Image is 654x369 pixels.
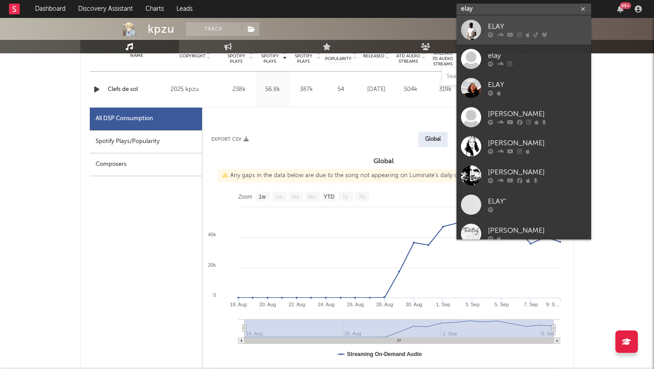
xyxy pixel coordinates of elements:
[436,302,450,307] text: 1. Sep
[456,44,591,74] a: elay
[488,226,587,236] div: [PERSON_NAME]
[456,4,591,15] input: Search for artists
[523,302,538,307] text: 7. Sep
[171,84,219,95] div: 2025 kpzu
[456,74,591,103] a: ELAY
[186,22,242,36] button: Track
[347,351,422,357] text: Streaming On-Demand Audio
[361,85,391,94] div: [DATE]
[211,137,249,142] button: Export CSV
[488,80,587,91] div: ELAY
[90,108,202,130] div: All DSP Consumption
[488,196,587,207] div: ELAY"
[442,73,537,80] input: Search by song name or URL
[456,15,591,44] a: ELAY
[347,302,364,307] text: 26. Aug
[488,138,587,149] div: [PERSON_NAME]
[430,45,455,67] span: Global Rolling 7D Audio Streams
[108,85,167,94] a: Clefs de sol
[488,109,587,120] div: [PERSON_NAME]
[430,85,461,94] div: 319k
[208,232,216,237] text: 40k
[325,49,351,62] span: Spotify Popularity
[208,262,216,268] text: 20k
[292,85,321,94] div: 387k
[292,48,316,64] span: ATD Spotify Plays
[376,302,393,307] text: 28. Aug
[148,22,175,36] div: kpzu
[224,85,254,94] div: 238k
[323,194,334,200] text: YTD
[456,161,591,190] a: [PERSON_NAME]
[488,22,587,32] div: ELAY
[325,85,357,94] div: 54
[202,156,565,167] h3: Global
[259,194,266,200] text: 1w
[456,219,591,248] a: [PERSON_NAME]
[494,302,509,307] text: 5. Sep
[396,85,426,94] div: 504k
[218,169,558,182] div: Any gaps in the data below are due to the song not appearing on Luminate's daily chart(s) for tha...
[180,53,206,59] span: Copyright
[317,302,334,307] text: 24. Aug
[259,302,276,307] text: 20. Aug
[425,134,441,145] div: Global
[224,48,248,64] span: 7 Day Spotify Plays
[275,194,282,200] text: 1m
[308,194,316,200] text: 6m
[230,302,246,307] text: 18. Aug
[488,51,587,61] div: elay
[456,190,591,219] a: ELAY"
[342,194,348,200] text: 1y
[96,113,153,124] div: All DSP Consumption
[258,85,287,94] div: 56.8k
[288,302,305,307] text: 22. Aug
[363,53,384,59] span: Released
[465,302,479,307] text: 3. Sep
[238,194,252,200] text: Zoom
[213,292,215,298] text: 0
[456,103,591,132] a: [PERSON_NAME]
[396,48,421,64] span: Global ATD Audio Streams
[617,5,623,13] button: 99+
[456,132,591,161] a: [PERSON_NAME]
[541,331,555,336] text: 8. Sep
[620,2,631,9] div: 99 +
[359,194,364,200] text: All
[258,48,282,64] span: Last Day Spotify Plays
[108,52,167,59] div: Name
[405,302,422,307] text: 30. Aug
[488,167,587,178] div: [PERSON_NAME]
[546,302,560,307] text: 9. S…
[90,153,202,176] div: Composers
[90,130,202,153] div: Spotify Plays/Popularity
[291,194,299,200] text: 3m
